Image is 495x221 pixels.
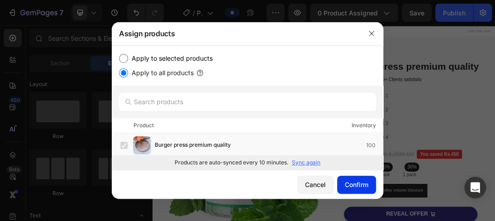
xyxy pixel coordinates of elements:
[317,106,373,119] p: Product Benefit 1
[357,197,414,212] div: Rs.1,200.00
[297,176,333,194] button: Cancel
[337,176,376,194] button: Confirm
[303,197,353,212] div: Rs.750.00
[133,136,151,154] img: product-img
[345,180,368,189] div: Confirm
[112,22,360,45] div: Assign products
[305,180,326,189] div: Cancel
[464,177,486,198] div: Open Intercom Messenger
[317,149,373,163] p: Product Benefit 3
[351,80,426,93] p: 6000+ Clients satisfaits
[155,140,231,150] span: Burger press premium quality
[366,141,383,150] div: 100
[119,93,376,111] input: Search products
[128,67,194,78] label: Apply to all products
[175,159,288,167] p: Products are auto-synced every 10 minutes.
[292,159,320,167] p: Sync again
[317,172,373,185] p: Product Benefit 4
[112,46,383,170] div: />
[317,128,373,141] p: Product Benefit 2
[128,53,213,64] label: Apply to selected products
[133,121,154,130] div: Product
[352,121,376,130] div: Inventory
[418,197,490,211] pre: You saved Rs.450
